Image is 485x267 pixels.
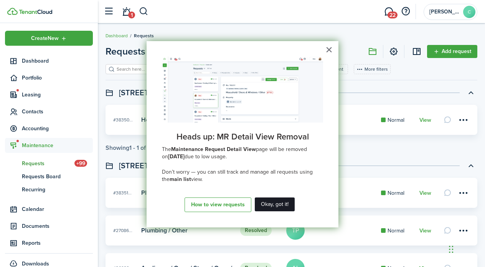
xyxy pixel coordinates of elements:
button: More filters [354,64,391,74]
span: Reports [22,239,93,247]
span: #27086... [113,227,132,234]
span: Create New [31,36,59,41]
card-mark: Normal [381,116,412,124]
div: Showing result [106,144,167,151]
swimlane-title: [STREET_ADDRESS] [119,160,190,171]
maintenance-list-swimlane-item: Toggle accordion [106,105,477,151]
a: View [419,228,431,234]
span: view. [191,175,203,183]
span: +99 [74,160,87,167]
img: TenantCloud [19,10,52,14]
span: page will be removed on [162,145,308,161]
card-title: Plumbing / Leak / Other [141,189,206,196]
span: #38351... [113,189,132,196]
card-mark: Normal [381,227,412,235]
a: View [419,190,431,196]
button: Open menu [5,31,93,46]
a: View [419,117,431,123]
span: Dashboard [22,57,93,65]
span: Contacts [22,108,93,116]
strong: main list [170,175,191,183]
span: Cynthia [429,9,460,15]
maintenance-header-page-nav: Requests [106,45,157,58]
span: Requests [22,159,74,167]
swimlane-title: [STREET_ADDRESS] [119,87,190,98]
a: Dashboard [106,32,128,39]
span: Portfolio [22,74,93,82]
pagination-page-total: 1 - 1 of 1 [129,143,150,152]
button: Open menu [106,45,157,58]
span: Don’t worry — you can still track and manage all requests using the [162,168,314,184]
button: Okay, got it! [255,197,295,211]
button: Close [325,43,333,56]
avatar-text: C [463,6,475,18]
span: Leasing [22,91,93,99]
card-mark: Normal [381,189,412,197]
button: Open sidebar [101,4,116,19]
span: The [162,145,171,153]
a: Notifications [119,2,134,22]
span: Requests [106,45,145,58]
button: How to view requests [185,197,251,212]
input: Search here... [115,66,182,73]
span: #38350... [113,116,133,123]
button: Toggle accordion [464,86,477,99]
card-title: Plumbing / Other [141,227,188,234]
span: Maintenance [22,141,93,149]
span: Requests Board [22,172,93,181]
img: TenantCloud [7,8,18,15]
button: Search [139,5,148,18]
span: Recurring [22,186,93,194]
a: Messaging [381,2,396,22]
span: 22 [388,12,398,18]
card-title: Household / Walls & Cabinets / Walls / Other [141,116,233,123]
button: Toggle accordion [464,159,477,172]
span: Requests [134,32,154,39]
span: Documents [22,222,93,230]
h3: Heads up: MR Detail View Removal [162,132,323,142]
span: due to low usage. [185,153,227,161]
iframe: Chat Widget [447,230,485,267]
div: Drag [449,238,454,261]
strong: [DATE] [168,153,185,161]
span: Calendar [22,205,93,213]
status: Resolved [240,225,272,236]
span: Accounting [22,124,93,133]
avatar-text: TP [286,221,305,240]
span: 1 [128,12,135,18]
a: Add request [427,45,477,58]
strong: Maintenance Request Detail View [171,145,256,153]
button: Open resource center [399,5,412,18]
